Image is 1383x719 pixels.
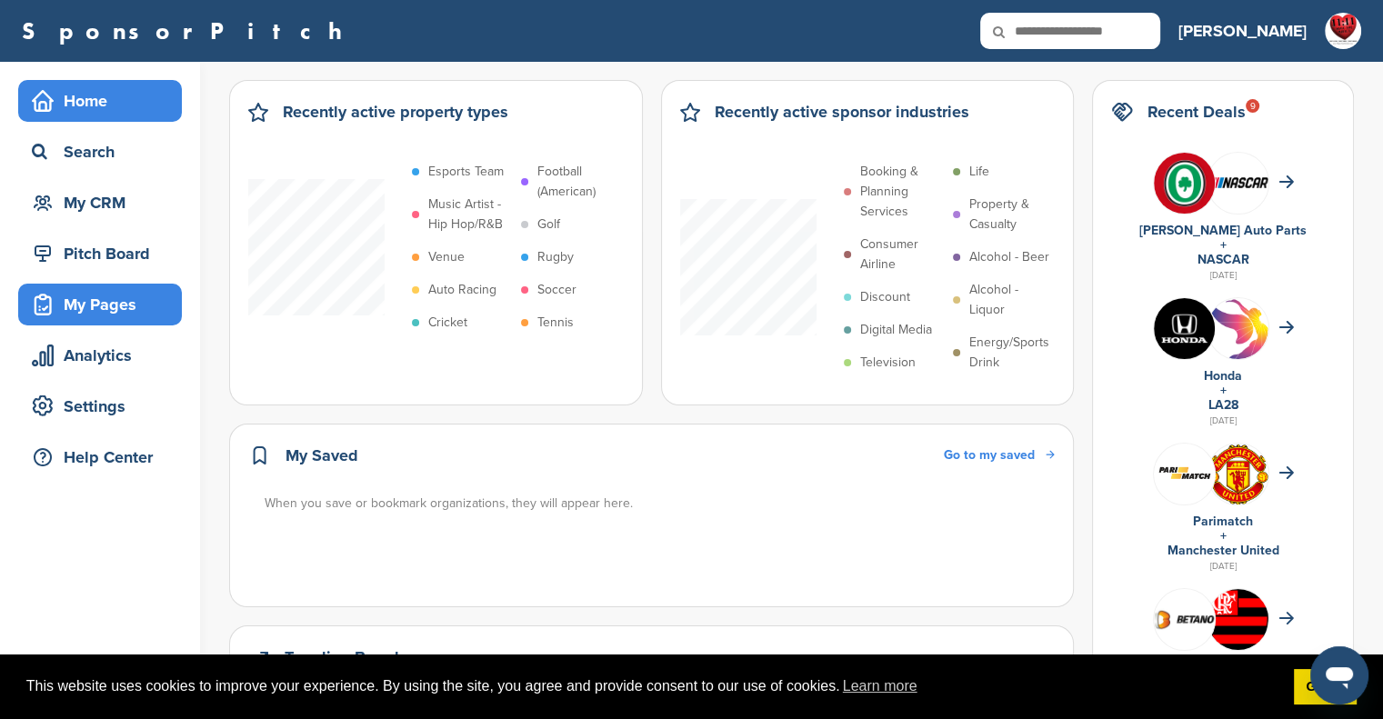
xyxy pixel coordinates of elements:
[18,335,182,376] a: Analytics
[18,182,182,224] a: My CRM
[537,247,574,267] p: Rugby
[27,339,182,372] div: Analytics
[283,99,508,125] h2: Recently active property types
[1294,669,1357,705] a: dismiss cookie message
[1154,298,1215,359] img: Kln5su0v 400x400
[969,195,1053,235] p: Property & Casualty
[1154,463,1215,484] img: Screen shot 2018 07 10 at 12.33.29 pm
[1220,528,1227,544] a: +
[715,99,969,125] h2: Recently active sponsor industries
[1154,153,1215,214] img: V7vhzcmg 400x400
[27,237,182,270] div: Pitch Board
[1208,397,1238,413] a: LA28
[1208,298,1268,406] img: La 2028 olympics logo
[969,247,1049,267] p: Alcohol - Beer
[537,313,574,333] p: Tennis
[537,162,621,202] p: Football (American)
[428,162,504,182] p: Esports Team
[1220,383,1227,398] a: +
[969,333,1053,373] p: Energy/Sports Drink
[537,280,576,300] p: Soccer
[1310,646,1368,704] iframe: Button to launch messaging window
[1208,177,1268,188] img: 7569886e 0a8b 4460 bc64 d028672dde70
[1204,368,1242,384] a: Honda
[1208,589,1268,664] img: Data?1415807839
[27,135,182,168] div: Search
[1111,267,1335,284] div: [DATE]
[1111,558,1335,574] div: [DATE]
[428,280,496,300] p: Auto Racing
[1198,252,1249,267] a: NASCAR
[1178,11,1307,51] a: [PERSON_NAME]
[285,644,407,670] h2: Trending Brands
[27,288,182,321] div: My Pages
[1246,99,1259,113] div: 9
[18,233,182,275] a: Pitch Board
[27,390,182,423] div: Settings
[944,445,1055,465] a: Go to my saved
[286,443,358,468] h2: My Saved
[26,673,1279,700] span: This website uses cookies to improve your experience. By using the site, you agree and provide co...
[18,436,182,478] a: Help Center
[860,353,916,373] p: Television
[944,447,1035,463] span: Go to my saved
[1168,543,1279,558] a: Manchester United
[1220,237,1227,253] a: +
[969,162,989,182] p: Life
[27,441,182,474] div: Help Center
[860,162,944,222] p: Booking & Planning Services
[18,284,182,325] a: My Pages
[1178,18,1307,44] h3: [PERSON_NAME]
[860,320,932,340] p: Digital Media
[537,215,560,235] p: Golf
[265,494,1057,514] div: When you save or bookmark organizations, they will appear here.
[18,80,182,122] a: Home
[1193,514,1253,529] a: Parimatch
[860,235,944,275] p: Consumer Airline
[1154,608,1215,630] img: Betano
[1208,444,1268,505] img: Open uri20141112 64162 1lb1st5?1415809441
[860,287,910,307] p: Discount
[27,85,182,117] div: Home
[428,195,512,235] p: Music Artist - Hip Hop/R&B
[969,280,1053,320] p: Alcohol - Liquor
[1325,13,1361,49] img: Magic timelogo
[1139,223,1307,238] a: [PERSON_NAME] Auto Parts
[428,247,465,267] p: Venue
[27,186,182,219] div: My CRM
[1111,413,1335,429] div: [DATE]
[22,19,354,43] a: SponsorPitch
[18,385,182,427] a: Settings
[1147,99,1246,125] h2: Recent Deals
[840,673,920,700] a: learn more about cookies
[428,313,467,333] p: Cricket
[18,131,182,173] a: Search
